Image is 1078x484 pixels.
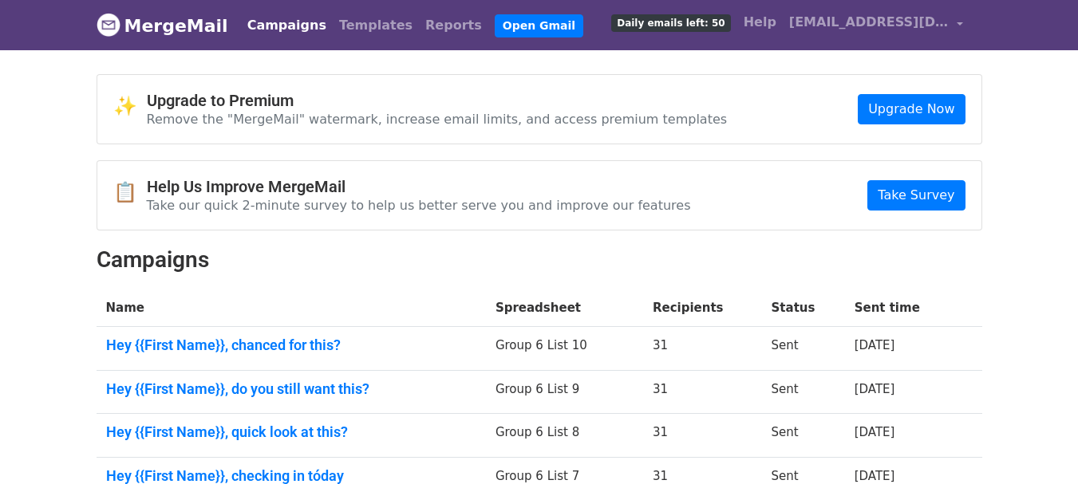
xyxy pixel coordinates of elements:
a: Campaigns [241,10,333,41]
td: Sent [762,414,845,458]
a: [DATE] [855,425,895,439]
td: Sent [762,327,845,371]
p: Take our quick 2-minute survey to help us better serve you and improve our features [147,197,691,214]
td: 31 [643,327,762,371]
td: 31 [643,370,762,414]
span: [EMAIL_ADDRESS][DOMAIN_NAME] [789,13,949,32]
iframe: Chat Widget [998,407,1078,484]
a: Templates [333,10,419,41]
p: Remove the "MergeMail" watermark, increase email limits, and access premium templates [147,111,728,128]
h4: Help Us Improve MergeMail [147,177,691,196]
th: Name [97,289,486,327]
th: Recipients [643,289,762,327]
a: Take Survey [867,180,965,211]
th: Spreadsheet [486,289,643,327]
a: MergeMail [97,9,228,42]
a: ​Hey {{First Name}}, do you still want this? [106,380,476,398]
th: Status [762,289,845,327]
a: ​Hey {{First Name}}, quick look at this? [106,423,476,441]
span: Daily emails left: 50 [611,14,730,32]
a: [DATE] [855,469,895,483]
h2: Campaigns [97,246,982,273]
a: Help [737,6,783,38]
a: Upgrade Now [858,94,965,124]
td: Sent [762,370,845,414]
a: Open Gmail [495,14,583,37]
span: ✨ [113,95,147,118]
a: Daily emails left: 50 [605,6,736,38]
a: [EMAIL_ADDRESS][DOMAIN_NAME] [783,6,969,44]
a: [DATE] [855,382,895,396]
a: [DATE] [855,338,895,352]
td: 31 [643,414,762,458]
td: Group 6 List 9 [486,370,643,414]
td: Group 6 List 8 [486,414,643,458]
a: Reports [419,10,488,41]
td: Group 6 List 10 [486,327,643,371]
a: Hey {{First Name}}, chanced for this? [106,336,476,354]
img: MergeMail logo [97,13,120,37]
h4: Upgrade to Premium [147,91,728,110]
span: 📋 [113,181,147,204]
th: Sent time [845,289,957,327]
